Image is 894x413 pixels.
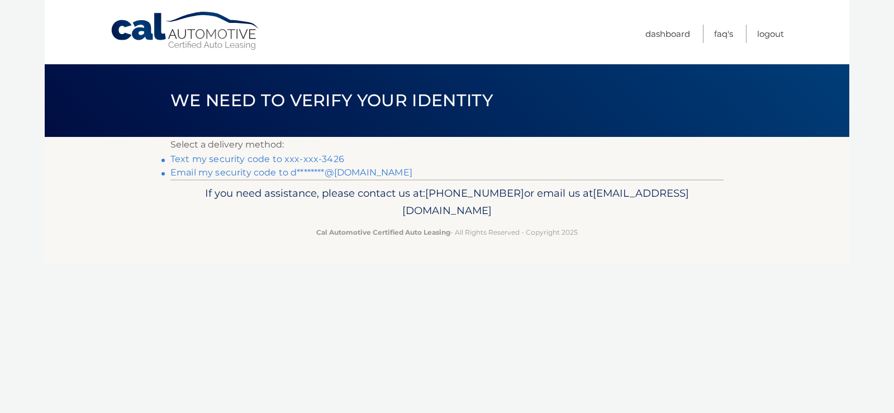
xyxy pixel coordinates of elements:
[110,11,261,51] a: Cal Automotive
[170,90,493,111] span: We need to verify your identity
[170,167,412,178] a: Email my security code to d********@[DOMAIN_NAME]
[170,154,344,164] a: Text my security code to xxx-xxx-3426
[170,137,724,153] p: Select a delivery method:
[425,187,524,200] span: [PHONE_NUMBER]
[316,228,450,236] strong: Cal Automotive Certified Auto Leasing
[645,25,690,43] a: Dashboard
[178,184,716,220] p: If you need assistance, please contact us at: or email us at
[714,25,733,43] a: FAQ's
[178,226,716,238] p: - All Rights Reserved - Copyright 2025
[757,25,784,43] a: Logout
